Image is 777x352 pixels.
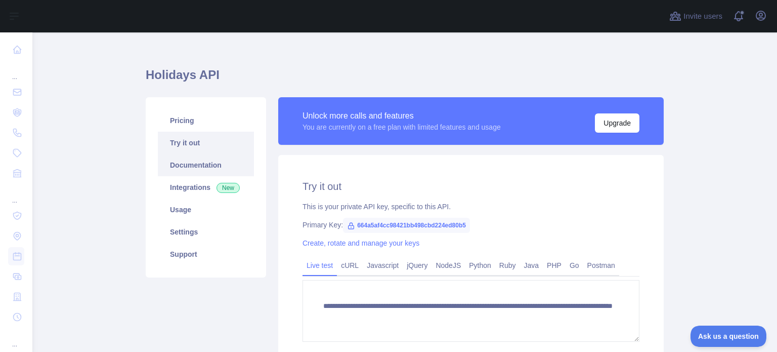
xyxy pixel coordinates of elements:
button: Invite users [667,8,724,24]
div: ... [8,61,24,81]
span: New [217,183,240,193]
a: Javascript [363,257,403,273]
a: Java [520,257,543,273]
a: Try it out [158,132,254,154]
a: Ruby [495,257,520,273]
a: NodeJS [431,257,465,273]
a: jQuery [403,257,431,273]
a: Support [158,243,254,265]
iframe: Toggle Customer Support [690,326,767,347]
h1: Holidays API [146,67,664,91]
span: 664a5af4cc98421bb498cbd224ed80b5 [343,218,470,233]
a: Settings [158,221,254,243]
a: Go [566,257,583,273]
div: Primary Key: [303,220,639,230]
div: Unlock more calls and features [303,110,501,122]
a: Integrations New [158,176,254,199]
span: Invite users [683,11,722,22]
button: Upgrade [595,113,639,133]
a: Usage [158,199,254,221]
a: Postman [583,257,619,273]
a: Create, rotate and manage your keys [303,239,419,247]
a: Python [465,257,495,273]
a: Pricing [158,109,254,132]
div: You are currently on a free plan with limited features and usage [303,122,501,132]
a: PHP [543,257,566,273]
div: ... [8,328,24,348]
a: Documentation [158,154,254,176]
a: Live test [303,257,337,273]
div: ... [8,184,24,205]
h2: Try it out [303,179,639,193]
a: cURL [337,257,363,273]
div: This is your private API key, specific to this API. [303,202,639,212]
